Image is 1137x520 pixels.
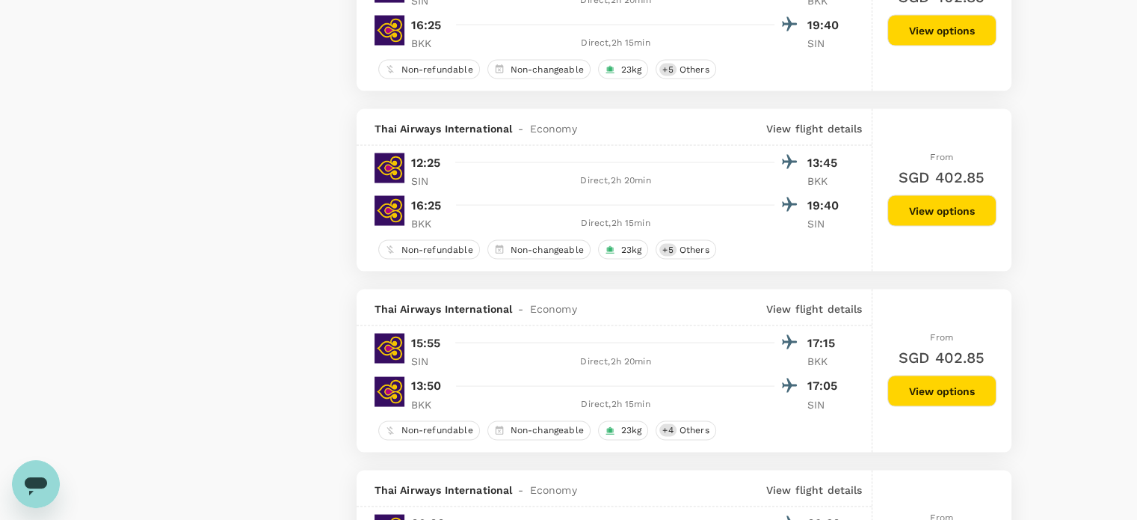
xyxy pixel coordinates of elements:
p: SIN [807,397,845,412]
span: Non-changeable [505,244,590,257]
h6: SGD 402.85 [899,346,985,370]
span: - [512,121,529,136]
div: Non-changeable [487,60,591,79]
div: Direct , 2h 15min [457,216,774,231]
img: TG [375,196,404,226]
iframe: Button to launch messaging window [12,460,60,508]
span: - [512,302,529,316]
div: Non-changeable [487,240,591,260]
span: Non-changeable [505,424,590,437]
span: Thai Airways International [375,302,513,316]
div: 23kg [598,60,649,79]
div: 23kg [598,421,649,441]
span: Non-refundable [395,64,479,76]
button: View options [887,15,996,46]
p: 17:15 [807,334,845,352]
span: Others [674,64,715,76]
span: + 5 [659,64,676,76]
p: 19:40 [807,16,845,34]
div: Non-refundable [378,421,480,441]
img: TG [375,153,404,183]
div: Direct , 2h 15min [457,397,774,412]
p: View flight details [766,121,863,136]
span: Non-changeable [505,64,590,76]
span: - [512,483,529,498]
div: +4Others [656,421,715,441]
div: +5Others [656,240,715,260]
span: Non-refundable [395,244,479,257]
h6: SGD 402.85 [899,165,985,189]
p: 12:25 [411,154,441,172]
img: TG [375,16,404,46]
span: + 5 [659,244,676,257]
p: View flight details [766,483,863,498]
span: Others [674,424,715,437]
p: BKK [411,36,449,51]
div: Non-refundable [378,60,480,79]
img: TG [375,377,404,407]
p: BKK [807,174,845,189]
span: Economy [530,121,577,136]
p: 16:25 [411,197,442,215]
span: From [930,152,953,162]
img: TG [375,334,404,364]
p: 17:05 [807,377,845,395]
span: 23kg [615,64,648,76]
div: Direct , 2h 15min [457,36,774,51]
span: 23kg [615,424,648,437]
p: SIN [411,354,449,369]
p: BKK [411,216,449,231]
span: 23kg [615,244,648,257]
span: Others [674,244,715,257]
span: Economy [530,302,577,316]
p: BKK [807,354,845,369]
span: From [930,332,953,343]
div: 23kg [598,240,649,260]
div: Direct , 2h 20min [457,174,774,189]
p: SIN [807,36,845,51]
p: 13:50 [411,377,442,395]
div: Non-refundable [378,240,480,260]
p: 19:40 [807,197,845,215]
div: Non-changeable [487,421,591,441]
span: Economy [530,483,577,498]
div: Direct , 2h 20min [457,355,774,370]
div: +5Others [656,60,715,79]
p: 16:25 [411,16,442,34]
p: 15:55 [411,334,441,352]
button: View options [887,195,996,227]
span: + 4 [659,424,676,437]
p: View flight details [766,302,863,316]
p: BKK [411,397,449,412]
button: View options [887,376,996,407]
p: SIN [807,216,845,231]
p: SIN [411,174,449,189]
p: 13:45 [807,154,845,172]
span: Non-refundable [395,424,479,437]
span: Thai Airways International [375,121,513,136]
span: Thai Airways International [375,483,513,498]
